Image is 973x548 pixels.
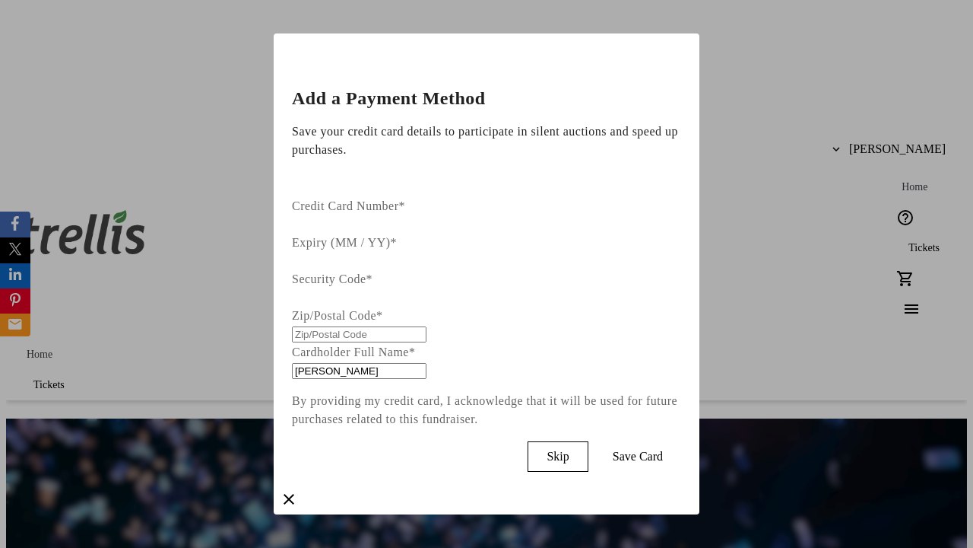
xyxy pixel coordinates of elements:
[292,363,426,379] input: Card Holder Name
[292,309,383,322] label: Zip/Postal Code*
[528,441,588,472] button: Skip
[594,441,681,472] button: Save Card
[613,450,663,464] span: Save Card
[292,123,681,159] p: Save your credit card details to participate in silent auctions and speed up purchases.
[547,450,569,464] span: Skip
[292,89,681,107] h2: Add a Payment Method
[292,199,405,212] label: Credit Card Number*
[292,252,681,270] iframe: Secure expiration date input frame
[292,215,681,234] iframe: Secure card number input frame
[292,236,397,249] label: Expiry (MM / YY)*
[292,327,426,342] input: Zip/Postal Code
[292,288,681,307] iframe: Secure CVC input frame
[292,272,372,285] label: Security Code*
[292,346,415,358] label: Cardholder Full Name*
[292,392,681,429] p: By providing my credit card, I acknowledge that it will be used for future purchases related to t...
[274,484,304,515] button: close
